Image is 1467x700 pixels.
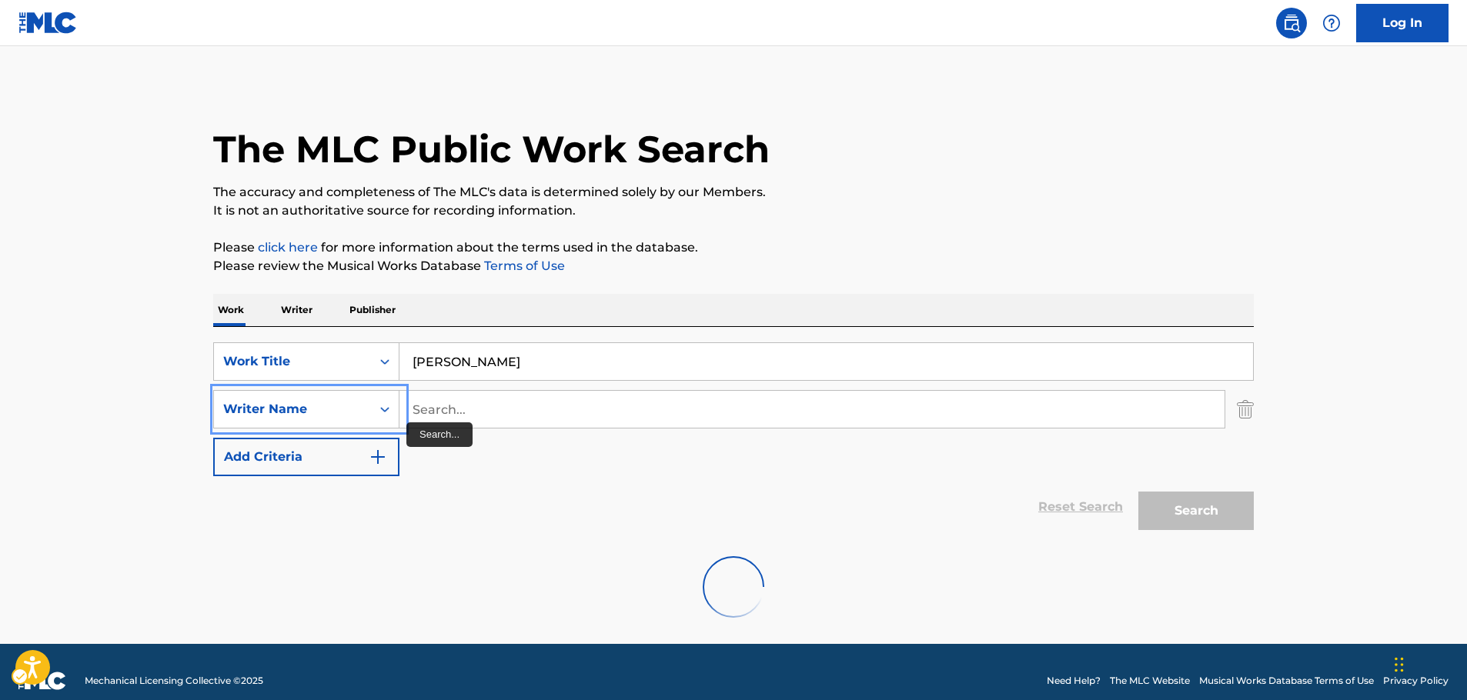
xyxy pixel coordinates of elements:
img: preloader [703,556,764,618]
p: Work [213,294,249,326]
img: help [1322,14,1341,32]
p: Please for more information about the terms used in the database. [213,238,1254,257]
p: Please review the Musical Works Database [213,257,1254,275]
img: 9d2ae6d4665cec9f34b9.svg [369,448,387,466]
a: Privacy Policy [1383,674,1449,688]
div: Work Title [223,352,362,371]
a: Log In [1356,4,1449,42]
p: Writer [276,294,317,326]
iframe: Hubspot Iframe [1390,626,1467,700]
p: It is not an authoritative source for recording information. [213,202,1254,220]
img: search [1282,14,1301,32]
a: Musical Works Database Terms of Use [1199,674,1374,688]
div: Writer Name [223,400,362,418]
form: Search Form [213,342,1254,538]
input: Search... [399,343,1253,380]
a: Terms of Use [481,258,565,273]
span: Mechanical Licensing Collective © 2025 [85,674,263,688]
div: Drag [1395,642,1404,688]
input: Search... [399,391,1225,428]
a: Need Help? [1047,674,1101,688]
div: On [371,343,399,380]
img: Delete Criterion [1237,390,1254,428]
a: Music industry terminology | mechanical licensing collective [258,240,318,255]
p: The accuracy and completeness of The MLC's data is determined solely by our Members. [213,183,1254,202]
p: Publisher [345,294,400,326]
img: MLC Logo [18,12,78,34]
a: The MLC Website [1110,674,1190,688]
button: Add Criteria [213,438,399,476]
div: Chat Widget [1390,626,1467,700]
h1: The MLC Public Work Search [213,126,770,172]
